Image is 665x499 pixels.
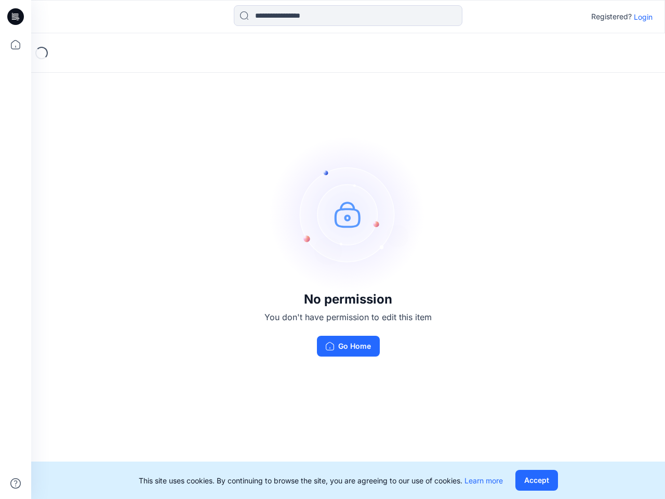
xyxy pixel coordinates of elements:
[139,475,503,486] p: This site uses cookies. By continuing to browse the site, you are agreeing to our use of cookies.
[634,11,653,22] p: Login
[317,336,380,357] button: Go Home
[264,292,432,307] h3: No permission
[591,10,632,23] p: Registered?
[270,136,426,292] img: no-perm.svg
[515,470,558,491] button: Accept
[464,476,503,485] a: Learn more
[264,311,432,323] p: You don't have permission to edit this item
